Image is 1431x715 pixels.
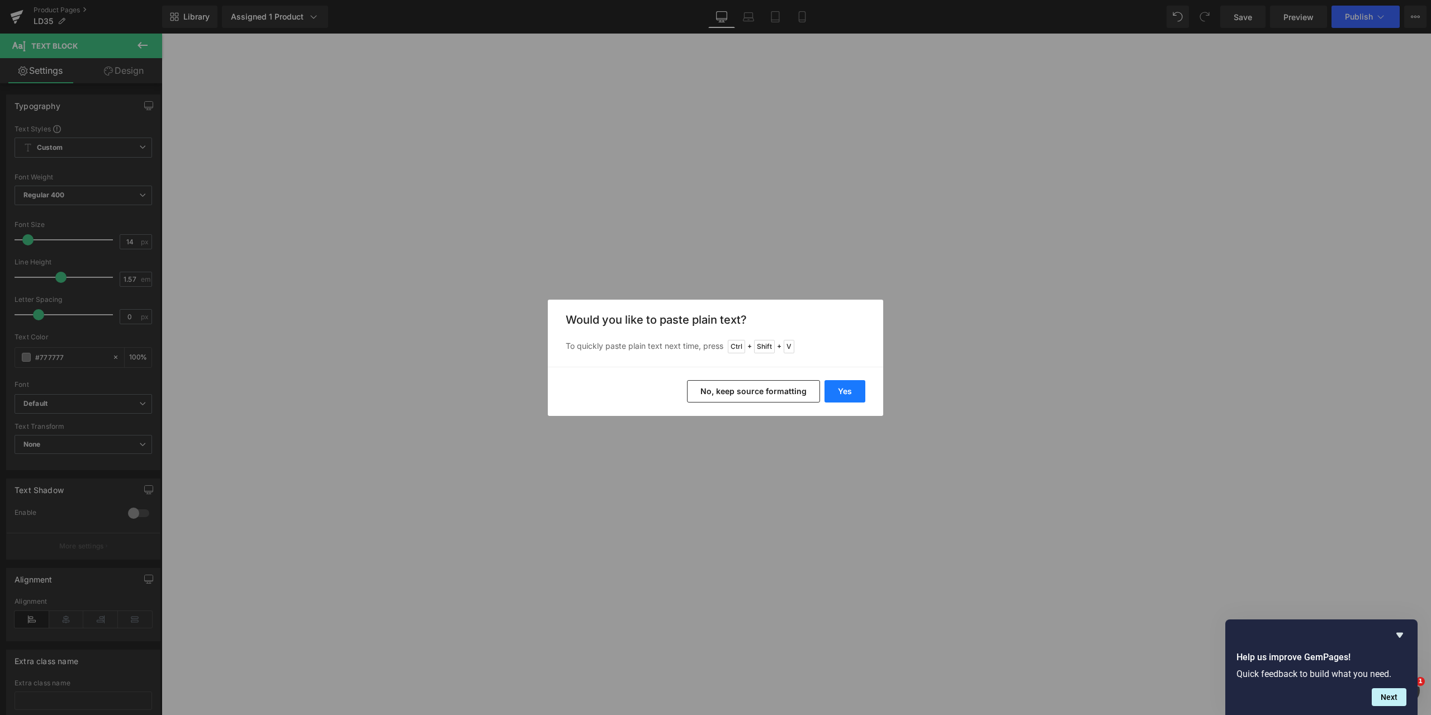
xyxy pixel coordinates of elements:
h2: Help us improve GemPages! [1236,651,1406,664]
span: + [777,341,781,352]
span: 1 [1416,677,1425,686]
p: Quick feedback to build what you need. [1236,669,1406,679]
span: Ctrl [728,340,745,353]
button: Next question [1372,688,1406,706]
button: No, keep source formatting [687,380,820,403]
button: Yes [825,380,865,403]
span: Shift [754,340,775,353]
button: Hide survey [1393,628,1406,642]
div: Help us improve GemPages! [1236,628,1406,706]
span: V [784,340,794,353]
p: To quickly paste plain text next time, press [566,340,865,353]
h3: Would you like to paste plain text? [566,313,865,326]
span: + [747,341,752,352]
